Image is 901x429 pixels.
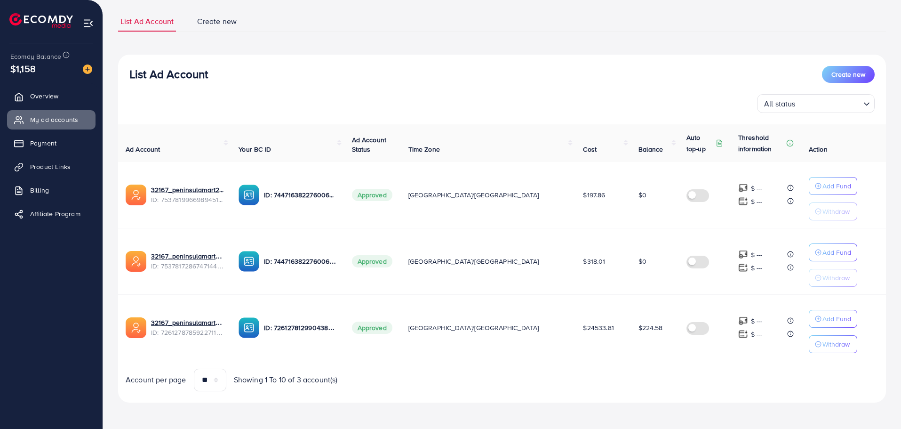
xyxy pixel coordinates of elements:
span: $1,158 [10,62,36,75]
p: Add Fund [822,180,851,192]
iframe: Chat [861,387,894,422]
a: Billing [7,181,96,200]
a: Product Links [7,157,96,176]
button: Add Fund [809,243,857,261]
span: $318.01 [583,257,605,266]
a: 32167_peninsulamart2_1755035523238 [151,185,223,194]
span: All status [762,97,797,111]
button: Add Fund [809,310,857,328]
a: Affiliate Program [7,204,96,223]
span: Approved [352,322,392,334]
p: Withdraw [822,339,850,350]
span: Account per page [126,374,186,385]
span: Balance [638,145,663,154]
span: Cost [583,145,597,154]
span: Showing 1 To 10 of 3 account(s) [234,374,338,385]
button: Add Fund [809,177,857,195]
span: My ad accounts [30,115,78,124]
span: Ad Account Status [352,135,387,154]
span: Approved [352,189,392,201]
input: Search for option [798,95,860,111]
button: Create new [822,66,875,83]
p: ID: 7447163822760067089 [264,256,336,267]
p: $ --- [751,262,763,274]
h3: List Ad Account [129,67,208,81]
p: Add Fund [822,313,851,324]
span: Payment [30,138,56,148]
button: Withdraw [809,269,857,287]
button: Withdraw [809,335,857,353]
p: Withdraw [822,206,850,217]
p: $ --- [751,249,763,260]
img: ic-ba-acc.ded83a64.svg [239,317,259,338]
span: Action [809,145,828,154]
p: $ --- [751,316,763,327]
img: top-up amount [738,196,748,206]
div: Search for option [757,94,875,113]
span: ID: 7261278785922711553 [151,328,223,337]
img: ic-ads-acc.e4c84228.svg [126,251,146,272]
span: $24533.81 [583,323,614,332]
img: ic-ads-acc.e4c84228.svg [126,317,146,338]
span: Affiliate Program [30,209,80,219]
p: $ --- [751,329,763,340]
span: ID: 7537819966989451281 [151,195,223,204]
p: $ --- [751,183,763,194]
span: Time Zone [408,145,440,154]
img: logo [9,13,73,28]
a: 32167_peninsulamart adc 1_1690648214482 [151,318,223,327]
span: Product Links [30,162,71,171]
p: ID: 7447163822760067089 [264,189,336,201]
span: $0 [638,257,646,266]
span: [GEOGRAPHIC_DATA]/[GEOGRAPHIC_DATA] [408,257,539,266]
span: Approved [352,255,392,267]
img: top-up amount [738,329,748,339]
a: My ad accounts [7,110,96,129]
img: top-up amount [738,263,748,273]
img: ic-ba-acc.ded83a64.svg [239,251,259,272]
span: Ecomdy Balance [10,52,61,61]
a: Payment [7,134,96,153]
p: Threshold information [738,132,784,154]
div: <span class='underline'>32167_peninsulamart adc 1_1690648214482</span></br>7261278785922711553 [151,318,223,337]
p: $ --- [751,196,763,207]
span: Overview [30,91,58,101]
p: ID: 7261278129904386049 [264,322,336,333]
p: Auto top-up [686,132,714,154]
span: ID: 7537817286747144200 [151,261,223,271]
span: Billing [30,186,49,195]
span: $0 [638,190,646,200]
p: Withdraw [822,272,850,283]
img: top-up amount [738,183,748,193]
div: <span class='underline'>32167_peninsulamart3_1755035549846</span></br>7537817286747144200 [151,251,223,271]
span: Create new [197,16,237,27]
img: image [83,65,92,74]
img: top-up amount [738,316,748,326]
p: Add Fund [822,247,851,258]
span: [GEOGRAPHIC_DATA]/[GEOGRAPHIC_DATA] [408,323,539,332]
a: 32167_peninsulamart3_1755035549846 [151,251,223,261]
img: ic-ba-acc.ded83a64.svg [239,185,259,205]
a: Overview [7,87,96,105]
span: List Ad Account [120,16,174,27]
span: Your BC ID [239,145,271,154]
span: $197.86 [583,190,605,200]
span: $224.58 [638,323,663,332]
button: Withdraw [809,202,857,220]
div: <span class='underline'>32167_peninsulamart2_1755035523238</span></br>7537819966989451281 [151,185,223,204]
span: [GEOGRAPHIC_DATA]/[GEOGRAPHIC_DATA] [408,190,539,200]
img: top-up amount [738,250,748,259]
span: Ad Account [126,145,160,154]
img: ic-ads-acc.e4c84228.svg [126,185,146,205]
img: menu [83,18,94,29]
span: Create new [831,70,865,79]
